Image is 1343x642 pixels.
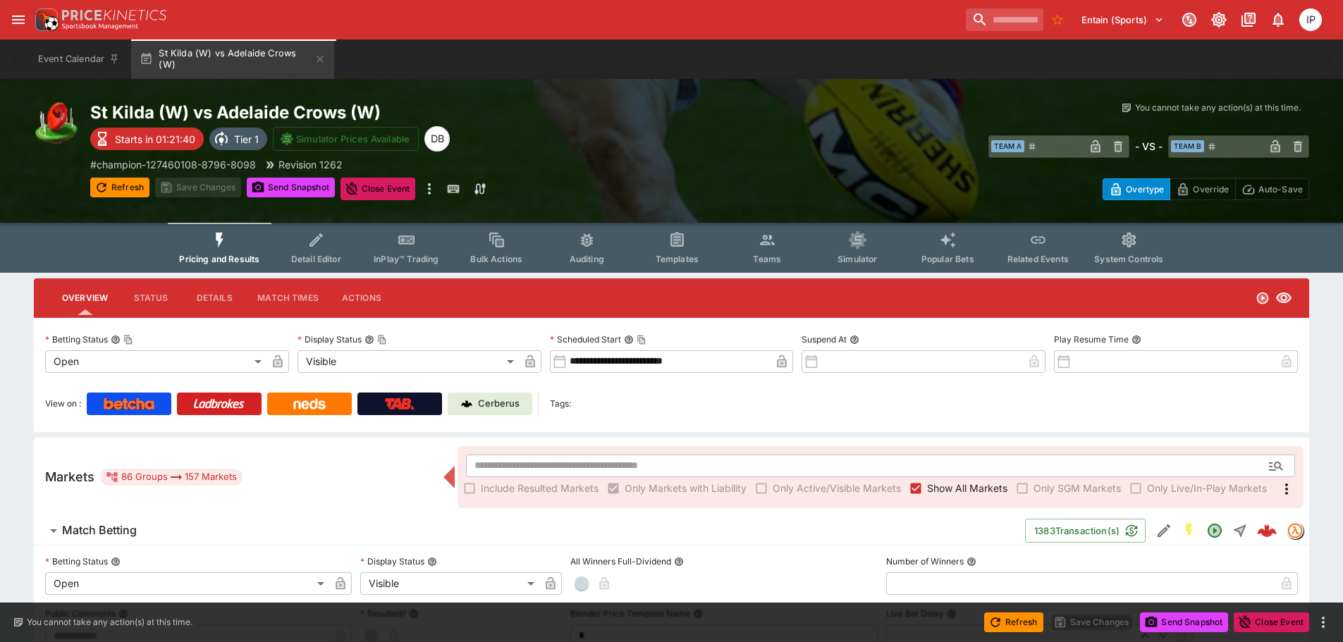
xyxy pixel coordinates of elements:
[1257,521,1277,541] img: logo-cerberus--red.svg
[31,6,59,34] img: PriceKinetics Logo
[886,555,964,567] p: Number of Winners
[374,254,439,264] span: InPlay™ Trading
[90,178,149,197] button: Refresh
[984,612,1043,632] button: Refresh
[1287,523,1303,538] img: tradingmodel
[45,572,329,595] div: Open
[90,157,256,172] p: Copy To Clipboard
[1151,518,1177,543] button: Edit Detail
[1202,518,1227,543] button: Open
[1140,612,1228,632] button: Send Snapshot
[1007,254,1069,264] span: Related Events
[1132,335,1141,345] button: Play Resume Time
[850,335,859,345] button: Suspend At
[377,335,387,345] button: Copy To Clipboard
[27,616,192,629] p: You cannot take any action(s) at this time.
[427,557,437,567] button: Display Status
[30,39,128,79] button: Event Calendar
[62,10,166,20] img: PriceKinetics
[119,281,183,315] button: Status
[625,481,747,495] span: Only Markets with Liability
[385,398,415,409] img: TabNZ
[1193,182,1229,197] p: Override
[1235,178,1309,200] button: Auto-Save
[1094,254,1163,264] span: System Controls
[6,7,31,32] button: open drawer
[45,333,108,345] p: Betting Status
[1315,614,1332,631] button: more
[991,140,1024,152] span: Team A
[131,39,334,79] button: St Kilda (W) vs Adelaide Crows (W)
[1236,7,1261,32] button: Documentation
[45,350,266,373] div: Open
[753,254,781,264] span: Teams
[1103,178,1309,200] div: Start From
[1177,518,1202,543] button: SGM Enabled
[246,281,330,315] button: Match Times
[360,572,539,595] div: Visible
[461,398,472,409] img: Cerberus
[637,335,646,345] button: Copy To Clipboard
[62,23,138,30] img: Sportsbook Management
[481,481,599,495] span: Include Resulted Markets
[1258,182,1303,197] p: Auto-Save
[298,350,519,373] div: Visible
[656,254,699,264] span: Templates
[291,254,341,264] span: Detail Editor
[179,254,259,264] span: Pricing and Results
[1126,182,1164,197] p: Overtype
[1046,8,1069,31] button: No Bookmarks
[360,555,424,567] p: Display Status
[34,101,79,147] img: australian_rules.png
[1147,481,1267,495] span: Only Live/In-Play Markets
[183,281,246,315] button: Details
[1135,101,1301,114] p: You cannot take any action(s) at this time.
[478,397,520,411] p: Cerberus
[1256,291,1270,305] svg: Open
[927,481,1007,495] span: Show All Markets
[967,557,976,567] button: Number of Winners
[106,469,237,486] div: 86 Groups 157 Markets
[921,254,974,264] span: Popular Bets
[838,254,877,264] span: Simulator
[293,398,325,409] img: Neds
[51,281,119,315] button: Overview
[1227,518,1253,543] button: Straight
[1257,521,1277,541] div: 00e37911-8172-4c04-b1a8-63c464ca5b86
[1206,7,1232,32] button: Toggle light/dark mode
[1103,178,1170,200] button: Overtype
[111,335,121,345] button: Betting StatusCopy To Clipboard
[1073,8,1172,31] button: Select Tenant
[448,393,532,415] a: Cerberus
[550,333,621,345] p: Scheduled Start
[1034,481,1121,495] span: Only SGM Markets
[1206,522,1223,539] svg: Open
[421,178,438,200] button: more
[802,333,847,345] p: Suspend At
[247,178,335,197] button: Send Snapshot
[1177,7,1202,32] button: Connected to PK
[1299,8,1322,31] div: Isaac Plummer
[1265,7,1291,32] button: Notifications
[364,335,374,345] button: Display StatusCopy To Clipboard
[278,157,343,172] p: Revision 1262
[1025,519,1146,543] button: 1383Transaction(s)
[341,178,416,200] button: Close Event
[1171,140,1204,152] span: Team B
[168,223,1175,273] div: Event type filters
[1263,453,1289,479] button: Open
[1054,333,1129,345] p: Play Resume Time
[550,393,571,415] label: Tags:
[45,393,81,415] label: View on :
[62,523,137,538] h6: Match Betting
[45,469,94,485] h5: Markets
[90,101,700,123] h2: Copy To Clipboard
[470,254,522,264] span: Bulk Actions
[966,8,1043,31] input: search
[570,555,671,567] p: All Winners Full-Dividend
[115,132,195,147] p: Starts in 01:21:40
[193,398,245,409] img: Ladbrokes
[111,557,121,567] button: Betting Status
[674,557,684,567] button: All Winners Full-Dividend
[123,335,133,345] button: Copy To Clipboard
